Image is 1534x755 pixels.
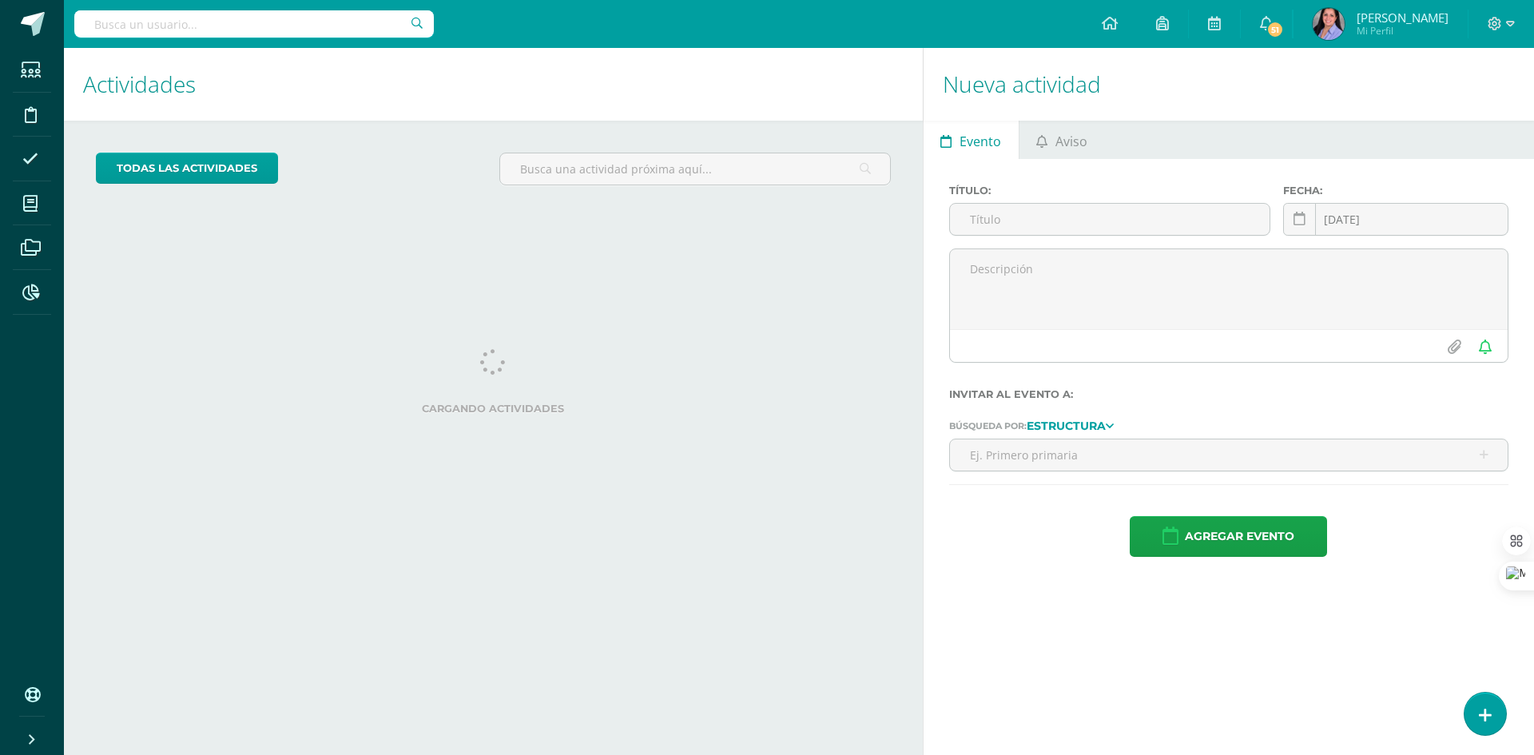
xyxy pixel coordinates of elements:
[1283,185,1508,197] label: Fecha:
[950,439,1508,471] input: Ej. Primero primaria
[1313,8,1345,40] img: a8d06d2de00d44b03218597b7632f245.png
[500,153,889,185] input: Busca una actividad próxima aquí...
[96,403,891,415] label: Cargando actividades
[1027,419,1106,433] strong: Estructura
[1284,204,1508,235] input: Fecha de entrega
[1055,122,1087,161] span: Aviso
[96,153,278,184] a: todas las Actividades
[1357,10,1449,26] span: [PERSON_NAME]
[943,48,1515,121] h1: Nueva actividad
[949,185,1270,197] label: Título:
[1130,516,1327,557] button: Agregar evento
[1185,517,1294,556] span: Agregar evento
[949,388,1508,400] label: Invitar al evento a:
[1266,21,1284,38] span: 51
[74,10,434,38] input: Busca un usuario...
[1019,121,1105,159] a: Aviso
[949,420,1027,431] span: Búsqueda por:
[1027,419,1114,431] a: Estructura
[83,48,904,121] h1: Actividades
[1357,24,1449,38] span: Mi Perfil
[960,122,1001,161] span: Evento
[924,121,1019,159] a: Evento
[950,204,1270,235] input: Título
